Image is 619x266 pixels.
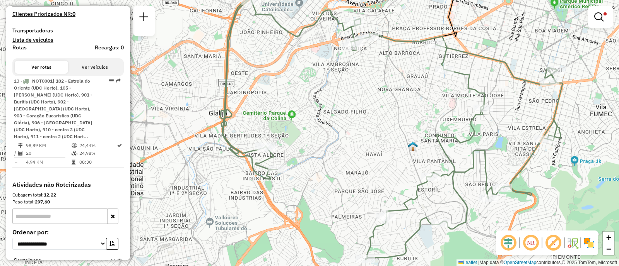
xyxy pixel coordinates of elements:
span: Filtro Ativo [604,12,607,15]
em: Rota exportada [116,78,121,83]
h4: Atividades não Roteirizadas [12,181,124,188]
em: Opções [109,78,114,83]
button: Ordem crescente [106,238,118,250]
h4: Recargas: 0 [95,44,124,51]
i: Tempo total em rota [72,160,75,164]
span: Ocultar deslocamento [499,234,518,252]
i: Rota otimizada [117,143,122,148]
i: Distância Total [18,143,23,148]
a: Zoom in [603,232,614,243]
a: Rotas [12,44,27,51]
td: = [14,158,18,166]
a: Zoom out [603,243,614,255]
span: Ocultar NR [522,234,540,252]
span: | [478,260,479,265]
i: Total de Atividades [18,151,23,156]
h4: Rotas vários dias: [12,1,124,8]
div: Map data © contributors,© 2025 TomTom, Microsoft [457,259,619,266]
span: − [606,244,611,254]
a: Nova sessão e pesquisa [136,9,152,27]
img: 212 UDC WCL Estoril [408,141,418,151]
label: Ordenar por: [12,227,124,237]
img: Fluxo de ruas [566,237,579,249]
div: Cubagem total: [12,191,124,198]
strong: 0 [72,10,75,17]
button: Ver rotas [15,61,68,74]
a: OpenStreetMap [504,260,537,265]
strong: 297,60 [35,199,50,205]
td: 24,44% [79,142,116,149]
i: % de utilização do peso [72,143,77,148]
i: % de utilização da cubagem [72,151,77,156]
td: 98,89 KM [26,142,71,149]
div: Peso total: [12,198,124,205]
span: 13 - [14,78,92,139]
img: Exibir/Ocultar setores [583,237,595,249]
span: Containers [14,256,101,264]
span: NOT0001 [32,78,53,84]
td: 20 [26,149,71,157]
span: | 102 - Estrela do Oriente (UDC Horto), 105 - [PERSON_NAME] (UDC Horto), 901 - Buritis (UDC Horto... [14,78,92,139]
td: 4,94 KM [26,158,71,166]
a: Exibir filtros [591,9,610,25]
strong: 12,22 [44,192,56,198]
button: Ver veículos [68,61,121,74]
span: + [606,232,611,242]
span: Exibir rótulo [544,234,563,252]
a: Leaflet [458,260,477,265]
h4: Transportadoras [12,27,124,34]
td: 08:30 [79,158,116,166]
td: 24,98% [79,149,116,157]
h4: Lista de veículos [12,37,124,43]
td: / [14,149,18,157]
h4: Clientes Priorizados NR: [12,11,124,17]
